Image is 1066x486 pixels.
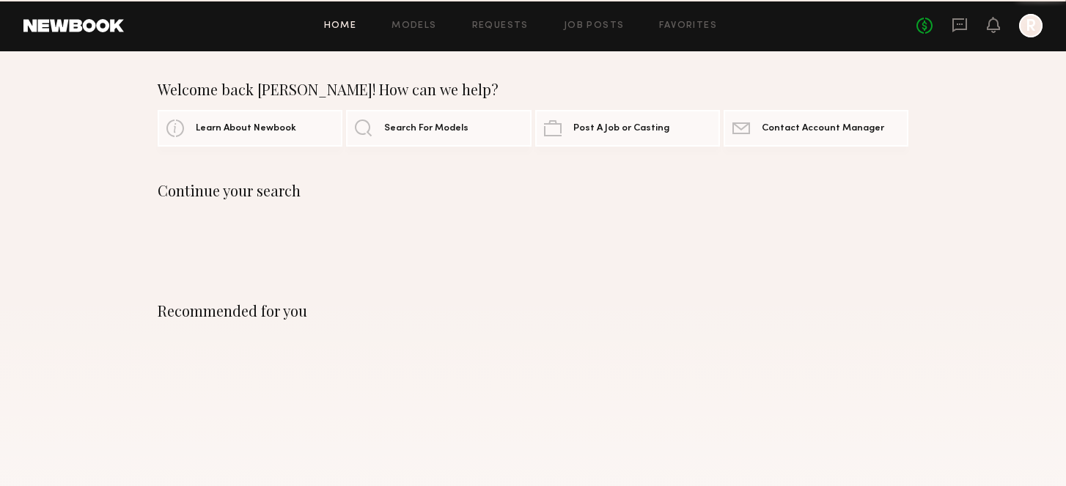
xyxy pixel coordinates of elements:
[472,21,529,31] a: Requests
[724,110,908,147] a: Contact Account Manager
[158,302,908,320] div: Recommended for you
[573,124,669,133] span: Post A Job or Casting
[158,182,908,199] div: Continue your search
[384,124,468,133] span: Search For Models
[762,124,884,133] span: Contact Account Manager
[324,21,357,31] a: Home
[392,21,436,31] a: Models
[196,124,296,133] span: Learn About Newbook
[1019,14,1043,37] a: R
[346,110,531,147] a: Search For Models
[158,110,342,147] a: Learn About Newbook
[158,81,908,98] div: Welcome back [PERSON_NAME]! How can we help?
[535,110,720,147] a: Post A Job or Casting
[659,21,717,31] a: Favorites
[564,21,625,31] a: Job Posts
